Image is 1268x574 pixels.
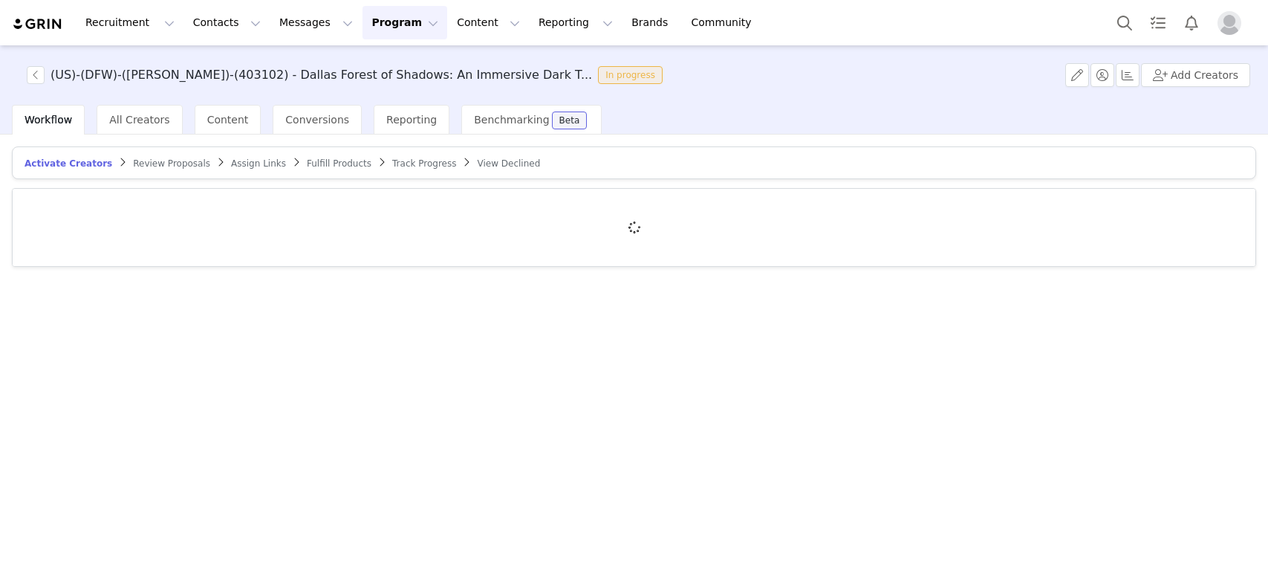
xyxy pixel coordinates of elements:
span: Conversions [285,114,349,126]
span: Reporting [386,114,437,126]
span: Activate Creators [25,158,112,169]
span: Content [207,114,249,126]
span: [object Object] [27,66,669,84]
span: Fulfill Products [307,158,371,169]
span: Review Proposals [133,158,210,169]
button: Program [362,6,447,39]
button: Messages [270,6,362,39]
span: Benchmarking [474,114,549,126]
a: Brands [622,6,681,39]
span: All Creators [109,114,169,126]
img: placeholder-profile.jpg [1217,11,1241,35]
a: Tasks [1142,6,1174,39]
div: Beta [559,116,580,125]
button: Notifications [1175,6,1208,39]
span: Workflow [25,114,72,126]
button: Add Creators [1141,63,1250,87]
span: In progress [598,66,663,84]
button: Reporting [530,6,622,39]
a: Community [683,6,767,39]
span: Track Progress [392,158,456,169]
button: Content [448,6,529,39]
img: grin logo [12,17,64,31]
button: Contacts [184,6,270,39]
h3: (US)-(DFW)-([PERSON_NAME])-(403102) - Dallas Forest of Shadows: An Immersive Dark T... [51,66,592,84]
span: View Declined [477,158,540,169]
button: Profile [1209,11,1256,35]
span: Assign Links [231,158,286,169]
button: Search [1108,6,1141,39]
button: Recruitment [77,6,183,39]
